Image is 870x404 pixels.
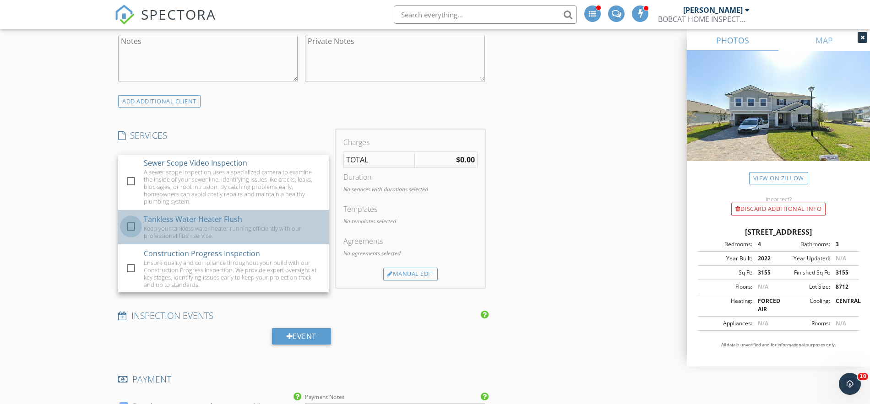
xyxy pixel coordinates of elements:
[701,297,752,313] div: Heating:
[778,254,830,263] div: Year Updated:
[394,5,577,24] input: Search everything...
[778,269,830,277] div: Finished Sq Ft:
[144,214,242,225] div: Tankless Water Heater Flush
[830,283,856,291] div: 8712
[698,342,859,348] p: All data is unverified and for informational purposes only.
[343,137,477,148] div: Charges
[701,319,752,328] div: Appliances:
[114,12,216,32] a: SPECTORA
[758,283,768,291] span: N/A
[144,157,247,168] div: Sewer Scope Video Inspection
[698,226,859,237] div: [STREET_ADDRESS]
[778,283,830,291] div: Lot Size:
[701,269,752,277] div: Sq Ft:
[343,249,477,258] p: No agreements selected
[114,5,135,25] img: The Best Home Inspection Software - Spectora
[778,240,830,248] div: Bathrooms:
[701,254,752,263] div: Year Built:
[752,240,778,248] div: 4
[687,51,870,183] img: streetview
[778,29,870,51] a: MAP
[683,5,743,15] div: [PERSON_NAME]
[118,310,485,322] h4: INSPECTION EVENTS
[731,203,826,215] div: Discard Additional info
[343,217,477,226] p: No templates selected
[344,152,415,168] td: TOTAL
[343,204,477,215] div: Templates
[839,373,861,395] iframe: Intercom live chat
[118,373,485,385] h4: PAYMENT
[343,236,477,247] div: Agreements
[752,297,778,313] div: FORCED AIR
[830,269,856,277] div: 3155
[858,373,868,380] span: 10
[456,155,475,165] strong: $0.00
[687,29,778,51] a: PHOTOS
[778,319,830,328] div: Rooms:
[118,129,329,141] h4: SERVICES
[830,297,856,313] div: CENTRAL
[118,95,201,108] div: ADD ADDITIONAL client
[144,168,321,205] div: A sewer scope inspection uses a specialized camera to examine the inside of your sewer line, iden...
[144,225,321,239] div: Keep your tankless water heater running efficiently with our professional flush service.
[343,185,477,194] p: No services with durations selected
[144,259,321,288] div: Ensure quality and compliance throughout your build with our Construction Progress Inspection. We...
[836,254,846,262] span: N/A
[749,172,808,184] a: View on Zillow
[272,328,331,345] div: Event
[752,254,778,263] div: 2022
[701,240,752,248] div: Bedrooms:
[752,269,778,277] div: 3155
[758,319,768,327] span: N/A
[658,15,750,24] div: BOBCAT HOME INSPECTOR
[701,283,752,291] div: Floors:
[836,319,846,327] span: N/A
[383,268,438,280] div: Manual Edit
[830,240,856,248] div: 3
[144,248,260,259] div: Construction Progress Inspection
[141,5,216,24] span: SPECTORA
[343,172,477,183] div: Duration
[778,297,830,313] div: Cooling:
[687,195,870,203] div: Incorrect?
